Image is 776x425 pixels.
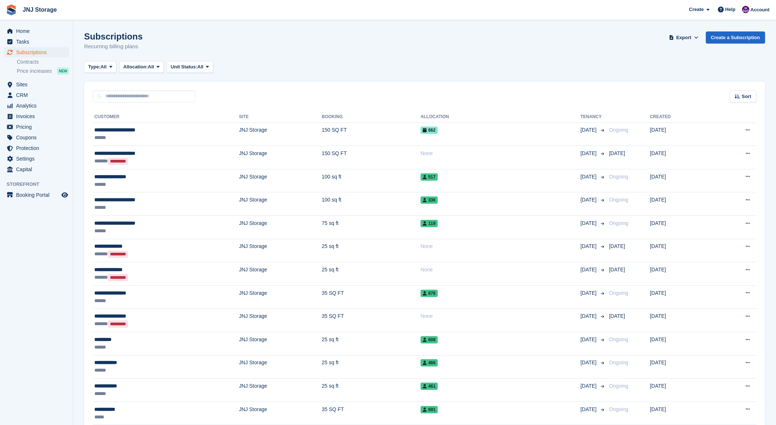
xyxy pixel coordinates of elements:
td: [DATE] [650,285,711,309]
div: NEW [57,67,69,75]
td: JNJ Storage [239,239,321,262]
span: [DATE] [580,150,598,157]
span: 608 [421,336,438,343]
a: menu [4,90,69,100]
td: JNJ Storage [239,192,321,216]
td: [DATE] [650,239,711,262]
span: Account [750,6,769,14]
span: [DATE] [580,196,598,204]
td: 25 sq ft [322,355,421,379]
th: Customer [93,111,239,123]
td: JNJ Storage [239,355,321,379]
span: Ongoing [609,197,628,203]
span: Capital [16,164,60,174]
a: menu [4,122,69,132]
div: None [421,266,580,274]
span: Type: [88,63,101,71]
p: Recurring billing plans [84,42,143,51]
td: 35 SQ FT [322,309,421,332]
td: JNJ Storage [239,169,321,192]
a: menu [4,190,69,200]
button: Export [668,31,700,44]
a: JNJ Storage [20,4,60,16]
td: 25 sq ft [322,379,421,402]
span: Help [725,6,735,13]
span: [DATE] [580,312,598,320]
span: Subscriptions [16,47,60,57]
span: [DATE] [580,242,598,250]
span: All [101,63,107,71]
td: [DATE] [650,192,711,216]
td: [DATE] [650,216,711,239]
a: menu [4,101,69,111]
td: JNJ Storage [239,216,321,239]
td: 150 SQ FT [322,123,421,146]
td: 150 SQ FT [322,146,421,169]
img: stora-icon-8386f47178a22dfd0bd8f6a31ec36ba5ce8667c1dd55bd0f319d3a0aa187defe.svg [6,4,17,15]
span: Invoices [16,111,60,121]
span: [DATE] [580,126,598,134]
span: Ongoing [609,220,628,226]
span: Protection [16,143,60,153]
td: [DATE] [650,332,711,356]
span: Home [16,26,60,36]
th: Booking [322,111,421,123]
span: Storefront [7,181,73,188]
td: 100 sq ft [322,192,421,216]
span: Export [676,34,691,41]
span: [DATE] [609,243,625,249]
a: menu [4,26,69,36]
a: Create a Subscription [706,31,765,44]
span: [DATE] [580,289,598,297]
th: Site [239,111,321,123]
span: 119 [421,220,438,227]
span: [DATE] [580,219,598,227]
button: Unit Status: All [167,61,213,73]
img: Jonathan Scrase [742,6,749,13]
span: 662 [421,127,438,134]
span: [DATE] [580,266,598,274]
a: Price increases NEW [17,67,69,75]
div: None [421,242,580,250]
span: Ongoing [609,290,628,296]
a: menu [4,154,69,164]
div: None [421,150,580,157]
td: JNJ Storage [239,379,321,402]
div: None [421,312,580,320]
span: [DATE] [580,359,598,366]
span: Coupons [16,132,60,143]
td: JNJ Storage [239,402,321,425]
span: [DATE] [580,173,598,181]
td: [DATE] [650,309,711,332]
td: JNJ Storage [239,123,321,146]
td: [DATE] [650,123,711,146]
span: [DATE] [609,313,625,319]
span: [DATE] [609,267,625,272]
a: menu [4,132,69,143]
span: 517 [421,173,438,181]
button: Type: All [84,61,116,73]
a: menu [4,37,69,47]
a: menu [4,111,69,121]
td: [DATE] [650,379,711,402]
a: menu [4,143,69,153]
span: Sites [16,79,60,90]
td: 35 SQ FT [322,402,421,425]
span: [DATE] [580,382,598,390]
span: Pricing [16,122,60,132]
a: menu [4,47,69,57]
span: Ongoing [609,406,628,412]
span: Ongoing [609,127,628,133]
td: [DATE] [650,355,711,379]
span: 691 [421,406,438,413]
td: 25 sq ft [322,262,421,286]
span: All [148,63,154,71]
span: 461 [421,383,438,390]
span: [DATE] [609,150,625,156]
span: Sort [742,93,751,100]
span: Create [689,6,704,13]
td: 25 sq ft [322,332,421,356]
td: [DATE] [650,262,711,286]
td: JNJ Storage [239,309,321,332]
td: JNJ Storage [239,146,321,169]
